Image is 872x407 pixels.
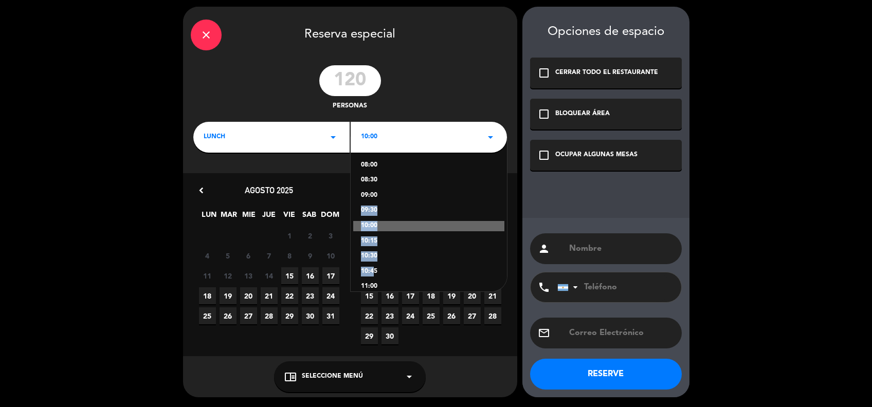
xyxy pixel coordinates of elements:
[484,307,501,324] span: 28
[322,287,339,304] span: 24
[382,287,398,304] span: 16
[240,307,257,324] span: 27
[281,227,298,244] span: 1
[423,287,440,304] span: 18
[220,287,237,304] span: 19
[240,267,257,284] span: 13
[361,287,378,304] span: 15
[302,307,319,324] span: 30
[361,307,378,324] span: 22
[281,209,298,226] span: VIE
[538,327,550,339] i: email
[361,132,377,142] span: 10:00
[568,242,674,256] input: Nombre
[240,287,257,304] span: 20
[322,227,339,244] span: 3
[423,307,440,324] span: 25
[221,209,238,226] span: MAR
[261,247,278,264] span: 7
[240,247,257,264] span: 6
[530,25,682,40] div: Opciones de espacio
[538,281,550,293] i: phone
[199,247,216,264] span: 4
[538,149,550,161] i: check_box_outline_blank
[241,209,258,226] span: MIE
[281,267,298,284] span: 15
[199,267,216,284] span: 11
[555,109,610,119] div: BLOQUEAR ÁREA
[301,209,318,226] span: SAB
[555,68,658,78] div: CERRAR TODO EL RESTAURANTE
[302,267,319,284] span: 16
[220,267,237,284] span: 12
[361,206,497,216] div: 09:30
[538,108,550,120] i: check_box_outline_blank
[382,327,398,344] span: 30
[402,307,419,324] span: 24
[183,7,517,60] div: Reserva especial
[443,287,460,304] span: 19
[302,372,363,382] span: Seleccione Menú
[538,243,550,255] i: person
[443,307,460,324] span: 26
[464,307,481,324] span: 27
[204,132,225,142] span: LUNCH
[261,307,278,324] span: 28
[382,307,398,324] span: 23
[281,307,298,324] span: 29
[558,273,582,302] div: Argentina: +54
[199,307,216,324] span: 25
[199,287,216,304] span: 18
[361,251,497,262] div: 10:30
[353,221,504,231] div: 10:00
[220,247,237,264] span: 5
[484,287,501,304] span: 21
[361,236,497,247] div: 10:15
[261,209,278,226] span: JUE
[284,371,297,383] i: chrome_reader_mode
[245,185,293,195] span: agosto 2025
[557,272,670,302] input: Teléfono
[327,131,339,143] i: arrow_drop_down
[530,359,682,390] button: RESERVE
[220,307,237,324] span: 26
[196,185,207,196] i: chevron_left
[261,287,278,304] span: 21
[302,227,319,244] span: 2
[200,29,212,41] i: close
[201,209,217,226] span: LUN
[464,287,481,304] span: 20
[484,131,497,143] i: arrow_drop_down
[568,326,674,340] input: Correo Electrónico
[361,267,497,277] div: 10:45
[361,327,378,344] span: 29
[333,101,367,112] span: personas
[322,247,339,264] span: 10
[322,267,339,284] span: 17
[555,150,638,160] div: OCUPAR ALGUNAS MESAS
[281,287,298,304] span: 22
[302,287,319,304] span: 23
[361,175,497,186] div: 08:30
[321,209,338,226] span: DOM
[261,267,278,284] span: 14
[361,160,497,171] div: 08:00
[538,67,550,79] i: check_box_outline_blank
[403,371,415,383] i: arrow_drop_down
[402,287,419,304] span: 17
[302,247,319,264] span: 9
[322,307,339,324] span: 31
[319,65,381,96] input: 0
[361,282,497,292] div: 11:00
[281,247,298,264] span: 8
[361,191,497,201] div: 09:00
